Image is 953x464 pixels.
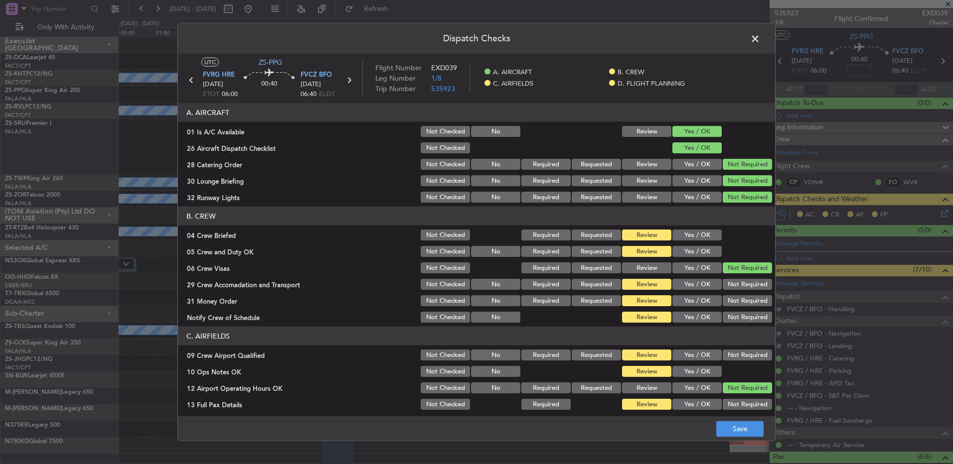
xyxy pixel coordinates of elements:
[723,262,772,273] button: Not Required
[723,192,772,203] button: Not Required
[723,295,772,306] button: Not Required
[723,312,772,323] button: Not Required
[723,175,772,186] button: Not Required
[723,382,772,393] button: Not Required
[723,399,772,410] button: Not Required
[723,159,772,170] button: Not Required
[723,279,772,290] button: Not Required
[178,24,775,54] header: Dispatch Checks
[723,349,772,360] button: Not Required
